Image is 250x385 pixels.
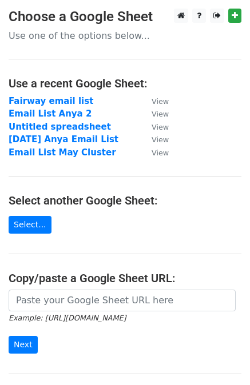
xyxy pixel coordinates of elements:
[9,30,241,42] p: Use one of the options below...
[140,147,169,158] a: View
[152,135,169,144] small: View
[9,96,93,106] a: Fairway email list
[140,109,169,119] a: View
[9,194,241,207] h4: Select another Google Sheet:
[9,9,241,25] h3: Choose a Google Sheet
[9,290,236,311] input: Paste your Google Sheet URL here
[9,134,118,145] a: [DATE] Anya Email List
[140,134,169,145] a: View
[9,109,92,119] a: Email List Anya 2
[152,123,169,131] small: View
[152,97,169,106] small: View
[9,216,51,234] a: Select...
[9,147,116,158] a: Email List May Cluster
[193,330,250,385] iframe: Chat Widget
[9,122,111,132] a: Untitled spreadsheet
[9,77,241,90] h4: Use a recent Google Sheet:
[152,149,169,157] small: View
[9,314,126,322] small: Example: [URL][DOMAIN_NAME]
[140,96,169,106] a: View
[9,336,38,354] input: Next
[152,110,169,118] small: View
[9,271,241,285] h4: Copy/paste a Google Sheet URL:
[140,122,169,132] a: View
